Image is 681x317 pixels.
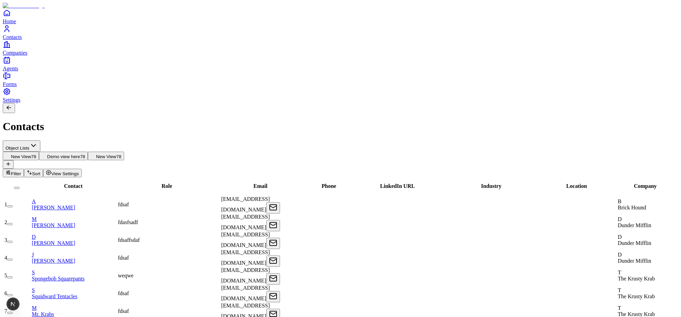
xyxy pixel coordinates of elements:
span: Role [162,183,172,189]
a: Settings [3,87,678,103]
span: 6 [4,290,7,296]
div: M [32,305,117,311]
span: 78 [80,154,85,159]
span: fdsaffsdaf [118,237,140,243]
span: [EMAIL_ADDRESS][DOMAIN_NAME] [221,232,270,248]
span: fdsaf [118,308,129,314]
span: fdasfsadf [118,219,138,225]
button: Open [266,202,280,213]
button: Filter [3,169,24,177]
span: 4 [4,255,7,261]
span: fdsaf [118,255,129,261]
a: J[PERSON_NAME] [32,252,117,264]
span: View Settings [51,171,79,176]
span: Brick Hound [618,205,646,210]
div: A [32,198,117,205]
div: D [32,234,117,240]
button: Open [266,220,280,231]
span: Companies [3,50,27,56]
span: Contacts [3,34,22,40]
span: Filter [11,171,21,176]
span: Company [634,183,657,189]
div: S [32,287,117,293]
span: New View [11,154,31,159]
span: New View [96,154,116,159]
span: 78 [31,154,36,159]
button: Open [266,291,280,302]
a: MMr. Krabs [32,305,117,317]
span: LinkedIn URL [380,183,415,189]
span: Agents [3,66,18,71]
button: Sort [24,169,43,177]
a: SSquidward Tentacles [32,287,117,299]
span: fdsaf [118,290,129,296]
span: Dunder Mifflin [618,222,651,228]
button: Open [266,273,280,285]
span: The Krusty Krab [618,311,655,317]
button: New View78 [88,152,124,160]
a: Home [3,9,678,24]
a: Contacts [3,25,678,40]
div: M [32,216,117,222]
a: SSpongebob Squarepants [32,270,117,281]
span: fdsaf [118,202,129,207]
a: Companies [3,40,678,56]
a: Forms [3,72,678,87]
span: The Krusty Krab [618,293,655,299]
button: New View78 [3,152,39,160]
span: Settings [3,97,21,103]
a: D[PERSON_NAME] [32,234,117,246]
a: A[PERSON_NAME] [32,198,117,210]
button: Open [266,256,280,267]
span: 78 [116,154,121,159]
span: 1 [4,202,7,207]
button: View Settings [43,169,82,177]
span: Demo view here [47,154,80,159]
a: Agents [3,56,678,71]
span: 5 [4,273,7,278]
span: [EMAIL_ADDRESS][DOMAIN_NAME] [221,196,270,212]
span: Home [3,18,16,24]
span: Contact [64,183,82,189]
span: Dunder Mifflin [618,240,651,246]
div: S [32,270,117,276]
img: Item Brain Logo [3,3,45,9]
span: Phone [322,183,336,189]
span: [EMAIL_ADDRESS][DOMAIN_NAME] [221,214,270,230]
span: Forms [3,81,17,87]
span: [EMAIL_ADDRESS][DOMAIN_NAME] [221,285,270,301]
span: Email [253,183,267,189]
a: M[PERSON_NAME] [32,216,117,228]
span: Sort [32,171,40,176]
span: [EMAIL_ADDRESS][DOMAIN_NAME] [221,267,270,284]
button: Demo view here78 [39,152,88,160]
span: Dunder Mifflin [618,258,651,264]
span: 7 [4,308,7,314]
span: weqwe [118,273,133,278]
button: Open [266,238,280,249]
span: 2 [4,219,7,225]
span: 3 [4,237,7,243]
span: Location [566,183,587,189]
span: [EMAIL_ADDRESS][DOMAIN_NAME] [221,249,270,266]
div: J [32,252,117,258]
h1: Contacts [3,120,678,133]
span: Industry [481,183,502,189]
span: The Krusty Krab [618,276,655,281]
